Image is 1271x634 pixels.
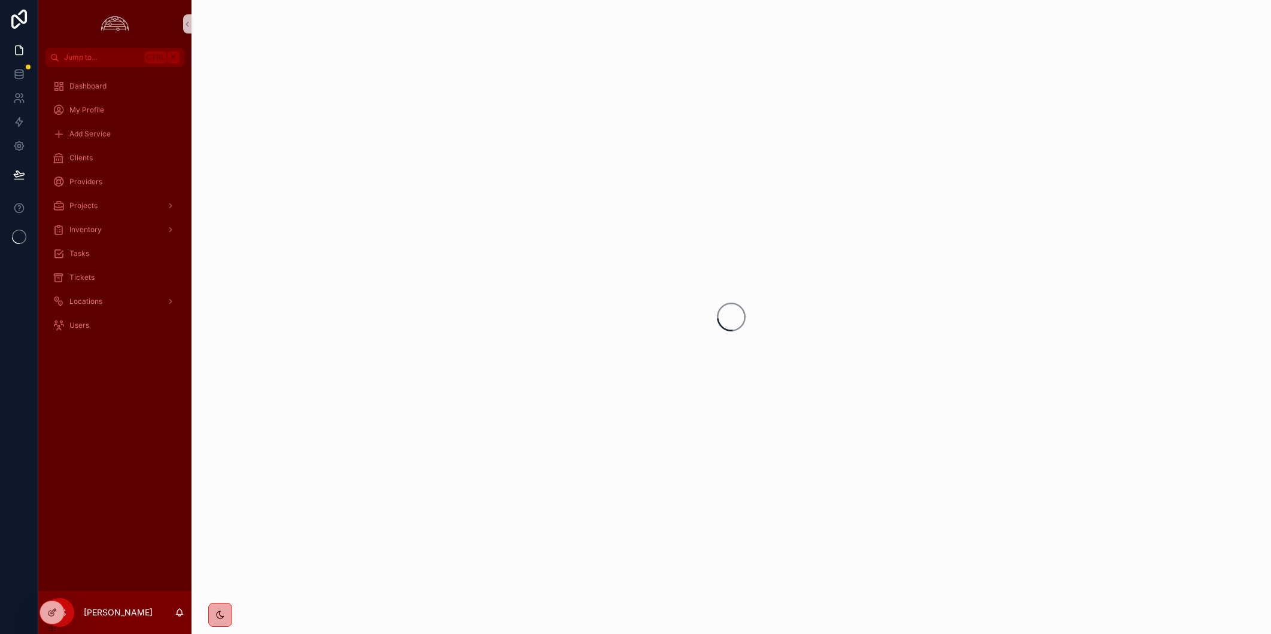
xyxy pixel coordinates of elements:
p: [PERSON_NAME] [84,606,153,618]
span: My Profile [69,105,104,115]
a: Clients [45,147,184,169]
a: Projects [45,195,184,217]
a: Providers [45,171,184,193]
span: Providers [69,177,102,187]
span: Ctrl [145,51,166,63]
span: Locations [69,297,102,306]
span: Projects [69,201,98,211]
a: Inventory [45,219,184,240]
span: Jump to... [64,53,140,62]
span: Users [69,321,89,330]
span: Inventory [69,225,102,234]
span: Add Service [69,129,111,139]
a: Locations [45,291,184,312]
span: K [169,53,178,62]
a: Add Service [45,123,184,145]
a: My Profile [45,99,184,121]
a: Tickets [45,267,184,288]
img: App logo [98,14,132,33]
span: Tickets [69,273,95,282]
span: Dashboard [69,81,107,91]
a: Dashboard [45,75,184,97]
span: Clients [69,153,93,163]
span: Tasks [69,249,89,258]
button: Jump to...CtrlK [45,48,184,67]
div: scrollable content [38,67,191,352]
a: Users [45,315,184,336]
a: Tasks [45,243,184,264]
